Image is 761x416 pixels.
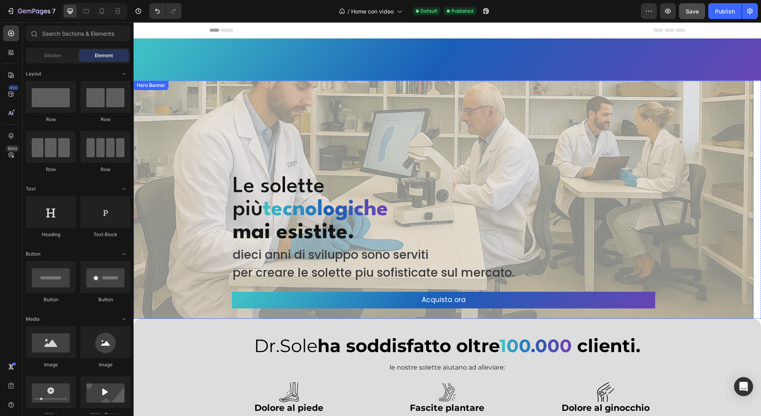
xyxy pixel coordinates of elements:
div: Publish [715,7,735,15]
div: Text Block [80,231,130,238]
button: 7 [3,3,59,19]
div: Heading [26,231,76,238]
span: / [348,7,350,15]
strong: 0 [373,312,385,334]
button: Publish [708,3,742,19]
strong: h [230,177,243,198]
strong: i [214,177,220,198]
strong: n [159,177,172,198]
span: Section [44,52,61,59]
span: Media [26,316,40,323]
strong: 0 [426,312,438,334]
p: dieci anni di sviluppo sono serviti [99,223,537,241]
button: Save [679,3,705,19]
h2: Dr.Sole [87,309,540,338]
div: Undo/Redo [149,3,182,19]
div: Image [80,361,130,368]
strong: e [138,177,149,198]
strong: mai esistite. [99,200,221,221]
strong: e [243,177,254,198]
div: Row [80,116,130,123]
strong: l [184,177,189,198]
span: Toggle open [118,183,130,195]
div: 450 [8,85,19,91]
span: Toggle open [118,313,130,325]
span: Element [95,52,113,59]
p: le nostre solette aiutano ad alleviare: [80,340,547,351]
strong: c [220,177,230,198]
div: Row [26,116,76,123]
div: Row [80,166,130,173]
strong: ha soddisfatto oltre [184,312,366,334]
div: Beta [6,145,19,152]
strong: c [149,177,159,198]
span: Button [26,250,40,258]
div: Hero Banner [2,60,33,67]
strong: 0 [402,312,414,334]
strong: 0 [414,312,426,334]
div: Image [26,361,76,368]
p: 7 [52,6,55,16]
div: Row [26,166,76,173]
span: Toggle open [118,248,130,260]
strong: o [172,177,184,198]
div: Button [80,296,130,303]
strong: o [189,177,201,198]
iframe: Design area [134,22,761,416]
span: Home con video [351,7,394,15]
p: per creare le solette piu sofisticate sul mercato. [99,241,537,259]
p: Fascite plantare [239,381,389,391]
span: Toggle open [118,67,130,80]
strong: . [397,312,402,334]
input: Search Sections & Elements [26,25,130,41]
strong: clienti. [444,312,507,334]
span: Default [421,8,437,15]
span: Published [451,8,473,15]
strong: 1 [366,312,373,334]
div: Button [26,296,76,303]
span: Acquista ora [288,273,332,282]
div: Open Intercom Messenger [734,377,753,396]
span: Layout [26,70,41,77]
span: Text [26,185,36,193]
span: Save [686,8,699,15]
strong: Dolore al piede [121,380,190,391]
strong: 0 [385,312,397,334]
p: Dolore al ginocchio [397,381,547,391]
strong: g [201,177,214,198]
